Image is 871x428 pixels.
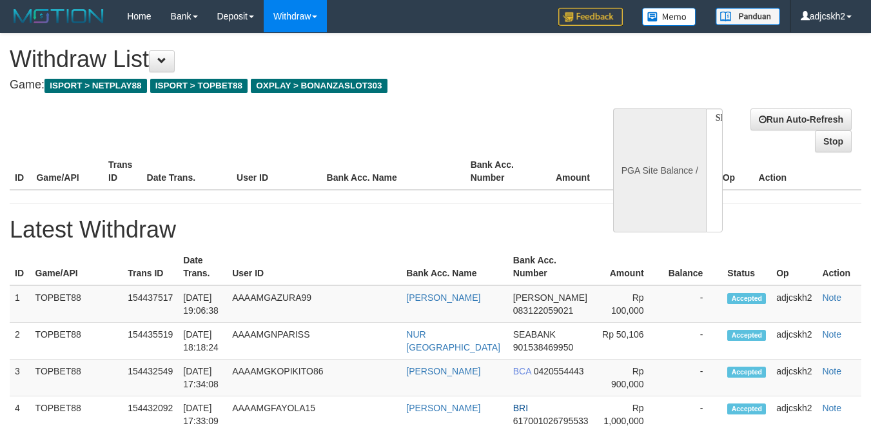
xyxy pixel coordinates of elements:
[750,108,852,130] a: Run Auto-Refresh
[406,329,500,352] a: NUR [GEOGRAPHIC_DATA]
[30,360,123,396] td: TOPBET88
[465,153,538,190] th: Bank Acc. Number
[406,292,480,303] a: [PERSON_NAME]
[513,403,528,413] span: BRI
[251,79,387,93] span: OXPLAY > BONANZASLOT303
[642,8,696,26] img: Button%20Memo.svg
[822,329,841,340] a: Note
[30,285,123,323] td: TOPBET88
[513,342,573,352] span: 901538469950
[513,366,531,376] span: BCA
[663,285,723,323] td: -
[822,366,841,376] a: Note
[609,153,675,190] th: Balance
[508,249,594,285] th: Bank Acc. Number
[401,249,508,285] th: Bank Acc. Name
[10,249,30,285] th: ID
[231,153,321,190] th: User ID
[594,249,663,285] th: Amount
[30,323,123,360] td: TOPBET88
[558,8,623,26] img: Feedback.jpg
[227,323,401,360] td: AAAAMGNPARISS
[594,285,663,323] td: Rp 100,000
[406,366,480,376] a: [PERSON_NAME]
[613,108,706,232] div: PGA Site Balance /
[663,249,723,285] th: Balance
[10,323,30,360] td: 2
[771,360,817,396] td: adjcskh2
[815,130,852,152] a: Stop
[718,153,754,190] th: Op
[178,360,227,396] td: [DATE] 17:34:08
[594,360,663,396] td: Rp 900,000
[30,249,123,285] th: Game/API
[594,323,663,360] td: Rp 50,106
[771,323,817,360] td: adjcskh2
[727,367,766,378] span: Accepted
[227,360,401,396] td: AAAAMGKOPIKITO86
[227,285,401,323] td: AAAAMGAZURA99
[178,323,227,360] td: [DATE] 18:18:24
[537,153,609,190] th: Amount
[31,153,103,190] th: Game/API
[822,292,841,303] a: Note
[10,217,861,243] h1: Latest Withdraw
[44,79,147,93] span: ISPORT > NETPLAY88
[178,249,227,285] th: Date Trans.
[722,249,771,285] th: Status
[754,153,861,190] th: Action
[817,249,861,285] th: Action
[178,285,227,323] td: [DATE] 19:06:38
[150,79,248,93] span: ISPORT > TOPBET88
[142,153,231,190] th: Date Trans.
[727,293,766,304] span: Accepted
[534,366,584,376] span: 0420554443
[663,360,723,396] td: -
[103,153,142,190] th: Trans ID
[513,329,556,340] span: SEABANK
[771,285,817,323] td: adjcskh2
[406,403,480,413] a: [PERSON_NAME]
[122,323,178,360] td: 154435519
[663,323,723,360] td: -
[513,416,589,426] span: 617001026795533
[227,249,401,285] th: User ID
[10,360,30,396] td: 3
[727,403,766,414] span: Accepted
[10,285,30,323] td: 1
[513,305,573,316] span: 083122059021
[10,79,568,92] h4: Game:
[822,403,841,413] a: Note
[513,292,587,303] span: [PERSON_NAME]
[771,249,817,285] th: Op
[122,285,178,323] td: 154437517
[122,360,178,396] td: 154432549
[716,8,780,25] img: panduan.png
[10,6,108,26] img: MOTION_logo.png
[122,249,178,285] th: Trans ID
[10,46,568,72] h1: Withdraw List
[727,330,766,341] span: Accepted
[10,153,31,190] th: ID
[322,153,465,190] th: Bank Acc. Name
